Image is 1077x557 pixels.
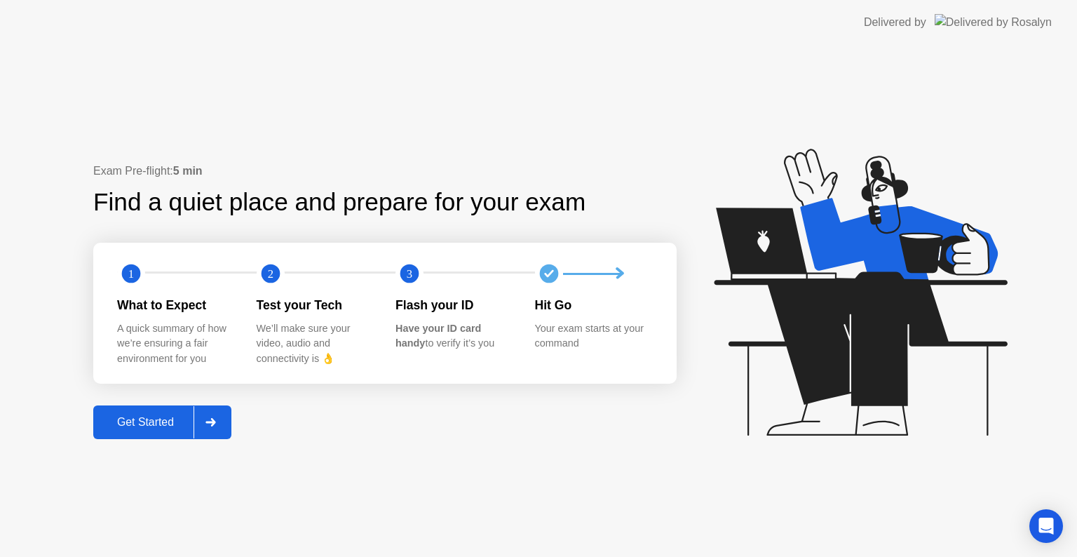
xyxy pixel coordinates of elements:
div: Hit Go [535,296,652,314]
div: Your exam starts at your command [535,321,652,351]
button: Get Started [93,405,231,439]
div: Find a quiet place and prepare for your exam [93,184,588,221]
b: 5 min [173,165,203,177]
div: A quick summary of how we’re ensuring a fair environment for you [117,321,234,367]
b: Have your ID card handy [395,323,481,349]
text: 3 [407,267,412,281]
text: 2 [267,267,273,281]
div: Test your Tech [257,296,374,314]
div: Flash your ID [395,296,513,314]
div: Exam Pre-flight: [93,163,677,180]
div: to verify it’s you [395,321,513,351]
div: Open Intercom Messenger [1029,509,1063,543]
div: We’ll make sure your video, audio and connectivity is 👌 [257,321,374,367]
div: Get Started [97,416,194,429]
div: What to Expect [117,296,234,314]
img: Delivered by Rosalyn [935,14,1052,30]
div: Delivered by [864,14,926,31]
text: 1 [128,267,134,281]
